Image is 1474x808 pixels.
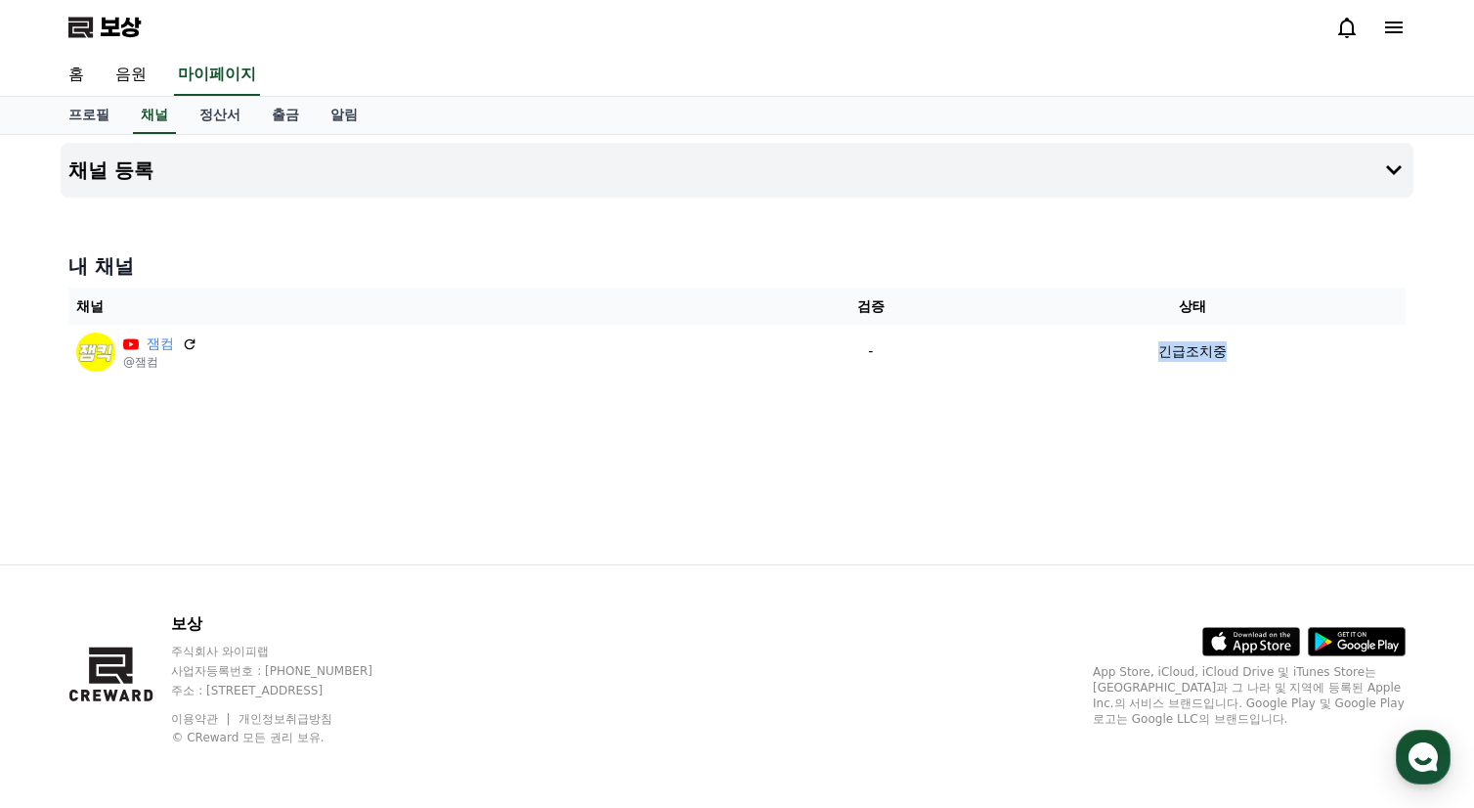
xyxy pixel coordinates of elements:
[171,664,372,678] font: 사업자등록번호 : [PHONE_NUMBER]
[62,650,73,665] span: 홈
[1158,343,1227,359] font: 긴급조치중
[330,107,358,122] font: 알림
[133,97,176,134] a: 채널
[68,158,153,182] font: 채널 등록
[129,620,252,669] a: 대화
[174,55,260,96] a: 마이페이지
[184,97,256,134] a: 정산서
[199,107,240,122] font: 정산서
[147,334,174,354] a: 잼컴
[68,107,109,122] font: 프로필
[76,298,104,314] font: 채널
[1179,298,1206,314] font: 상태
[171,712,218,726] font: 이용약관
[123,355,158,369] font: @잼컴
[141,107,168,122] font: 채널
[6,620,129,669] a: 홈
[76,333,115,372] img: 잼컴
[1093,665,1405,726] font: App Store, iCloud, iCloud Drive 및 iTunes Store는 [GEOGRAPHIC_DATA]과 그 나라 및 지역에 등록된 Apple Inc.의 서비스...
[61,143,1413,198] button: 채널 등록
[315,97,373,134] a: 알림
[179,651,202,666] span: 대화
[147,336,174,351] font: 잼컴
[53,55,100,96] a: 홈
[256,97,315,134] a: 출금
[68,254,134,278] font: 내 채널
[100,14,141,41] font: 보상
[171,645,269,658] font: 주식회사 와이피랩
[238,712,332,726] a: 개인정보취급방침
[115,65,147,83] font: 음원
[868,343,873,359] font: -
[68,65,84,83] font: 홈
[171,684,323,697] font: 주소 : [STREET_ADDRESS]
[68,12,141,43] a: 보상
[272,107,299,122] font: 출금
[171,731,324,744] font: © CReward 모든 권리 보유.
[178,65,256,83] font: 마이페이지
[53,97,125,134] a: 프로필
[857,298,885,314] font: 검증
[171,712,233,726] a: 이용약관
[100,55,162,96] a: 음원
[252,620,375,669] a: 설정
[171,614,202,633] font: 보상
[302,650,325,665] span: 설정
